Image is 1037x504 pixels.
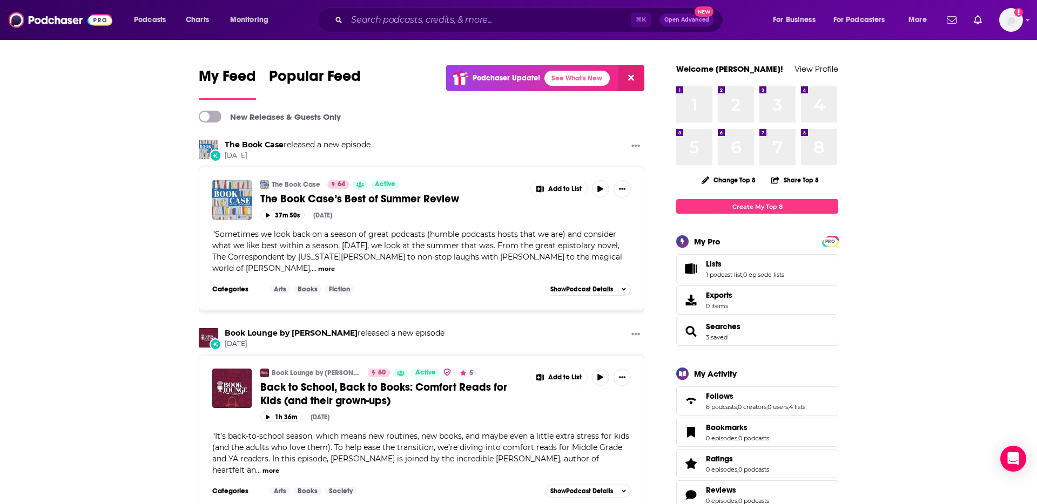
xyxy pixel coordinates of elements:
[134,12,166,28] span: Podcasts
[794,64,838,74] a: View Profile
[659,13,714,26] button: Open AdvancedNew
[225,339,445,349] span: [DATE]
[680,456,702,471] a: Ratings
[788,403,789,411] span: ,
[210,338,221,350] div: New Episode
[765,11,829,29] button: open menu
[270,285,291,294] a: Arts
[706,333,728,341] a: 3 saved
[225,140,371,150] h3: released a new episode
[694,369,737,379] div: My Activity
[212,180,252,220] img: The Book Case’s Best of Summer Review
[260,192,523,206] a: The Book Case’s Best of Summer Review
[126,11,180,29] button: open menu
[327,8,733,32] div: Search podcasts, credits, & more...
[706,466,737,473] a: 0 episodes
[676,64,783,74] a: Welcome [PERSON_NAME]!
[706,454,733,464] span: Ratings
[313,212,332,219] div: [DATE]
[789,403,805,411] a: 4 lists
[531,369,587,386] button: Show More Button
[186,12,209,28] span: Charts
[293,285,322,294] a: Books
[260,192,459,206] span: The Book Case’s Best of Summer Review
[260,180,269,189] img: The Book Case
[706,302,732,310] span: 0 items
[269,67,361,92] span: Popular Feed
[199,111,341,122] a: New Releases & Guests Only
[199,140,218,159] img: The Book Case
[256,465,261,475] span: ...
[773,12,816,28] span: For Business
[1014,8,1023,17] svg: Add a profile image
[212,229,622,273] span: "
[680,292,702,308] span: Exports
[260,380,507,407] span: Back to School, Back to Books: Comfort Reads for Kids (and their grown-ups)
[706,271,742,278] a: 1 podcast list
[531,180,587,197] button: Show More Button
[327,180,349,189] a: 64
[676,254,838,283] span: Lists
[272,180,320,189] a: The Book Case
[325,487,357,495] a: Society
[269,67,361,100] a: Popular Feed
[270,487,291,495] a: Arts
[225,151,371,160] span: [DATE]
[544,71,610,86] a: See What's New
[1000,446,1026,472] div: Open Intercom Messenger
[824,237,837,246] span: PRO
[546,283,631,296] button: ShowPodcast Details
[411,369,440,377] a: Active
[375,179,395,190] span: Active
[318,264,335,274] button: more
[706,391,733,401] span: Follows
[312,263,317,273] span: ...
[664,17,709,23] span: Open Advanced
[695,6,714,17] span: New
[225,140,284,149] a: The Book Case
[347,11,631,29] input: Search podcasts, credits, & more...
[706,391,805,401] a: Follows
[293,487,322,495] a: Books
[706,423,769,432] a: Bookmarks
[614,369,631,386] button: Show More Button
[212,369,252,408] img: Back to School, Back to Books: Comfort Reads for Kids (and their grown-ups)
[631,13,651,27] span: ⌘ K
[212,431,629,475] span: "
[824,237,837,245] a: PRO
[443,367,452,377] img: verified Badge
[179,11,216,29] a: Charts
[550,285,613,293] span: Show Podcast Details
[199,328,218,348] img: Book Lounge by Libby
[999,8,1023,32] span: Logged in as mkercher
[225,328,445,338] h3: released a new episode
[737,403,738,411] span: ,
[325,285,354,294] a: Fiction
[680,324,702,339] a: Searches
[676,418,838,447] span: Bookmarks
[676,386,838,416] span: Follows
[9,10,112,30] img: Podchaser - Follow, Share and Rate Podcasts
[550,487,613,495] span: Show Podcast Details
[212,487,261,495] h3: Categories
[706,454,769,464] a: Ratings
[676,285,838,315] a: Exports
[999,8,1023,32] button: Show profile menu
[743,271,784,278] a: 0 episode lists
[223,11,282,29] button: open menu
[260,380,523,407] a: Back to School, Back to Books: Comfort Reads for Kids (and their grown-ups)
[272,369,361,377] a: Book Lounge by [PERSON_NAME]
[260,210,305,220] button: 37m 50s
[260,369,269,377] img: Book Lounge by Libby
[833,12,885,28] span: For Podcasters
[771,169,819,190] button: Share Top 8
[738,403,766,411] a: 0 creators
[225,328,358,338] a: Book Lounge by Libby
[199,67,256,92] span: My Feed
[737,434,738,442] span: ,
[706,485,769,495] a: Reviews
[706,485,736,495] span: Reviews
[199,67,256,100] a: My Feed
